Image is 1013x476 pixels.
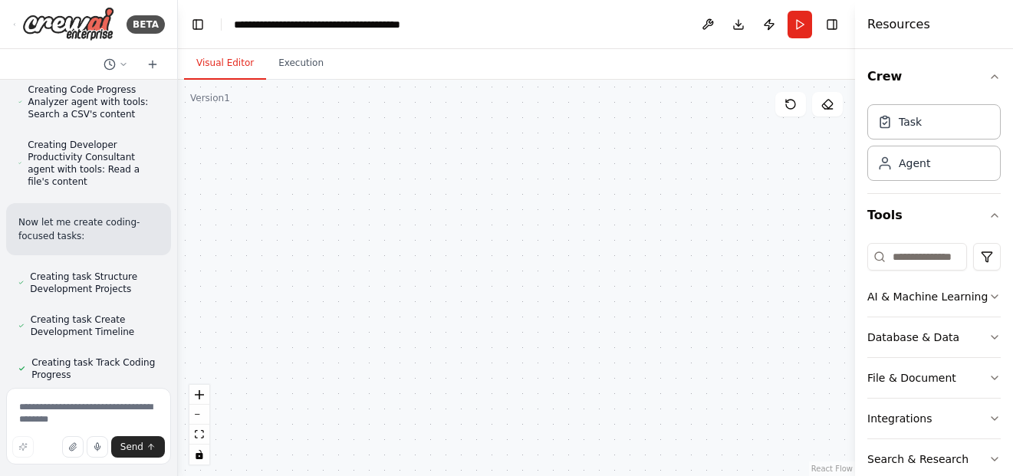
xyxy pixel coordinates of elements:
[266,48,336,80] button: Execution
[867,358,1001,398] button: File & Document
[31,314,159,338] span: Creating task Create Development Timeline
[111,436,165,458] button: Send
[899,156,930,171] div: Agent
[189,425,209,445] button: fit view
[867,194,1001,237] button: Tools
[867,277,1001,317] button: AI & Machine Learning
[867,370,956,386] div: File & Document
[189,385,209,465] div: React Flow controls
[867,399,1001,438] button: Integrations
[127,15,165,34] div: BETA
[189,385,209,405] button: zoom in
[187,14,209,35] button: Hide left sidebar
[140,55,165,74] button: Start a new chat
[87,436,108,458] button: Click to speak your automation idea
[189,405,209,425] button: zoom out
[62,436,84,458] button: Upload files
[12,436,34,458] button: Improve this prompt
[811,465,853,473] a: React Flow attribution
[867,451,969,467] div: Search & Research
[234,17,406,32] nav: breadcrumb
[867,98,1001,193] div: Crew
[120,441,143,453] span: Send
[867,411,932,426] div: Integrations
[189,445,209,465] button: toggle interactivity
[184,48,266,80] button: Visual Editor
[97,55,134,74] button: Switch to previous chat
[190,92,230,104] div: Version 1
[22,7,114,41] img: Logo
[899,114,922,130] div: Task
[18,215,159,243] p: Now let me create coding-focused tasks:
[867,15,930,34] h4: Resources
[867,55,1001,98] button: Crew
[867,289,988,304] div: AI & Machine Learning
[867,330,959,345] div: Database & Data
[28,84,159,120] span: Creating Code Progress Analyzer agent with tools: Search a CSV's content
[867,317,1001,357] button: Database & Data
[30,271,159,295] span: Creating task Structure Development Projects
[821,14,843,35] button: Hide right sidebar
[31,356,159,381] span: Creating task Track Coding Progress
[28,139,159,188] span: Creating Developer Productivity Consultant agent with tools: Read a file's content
